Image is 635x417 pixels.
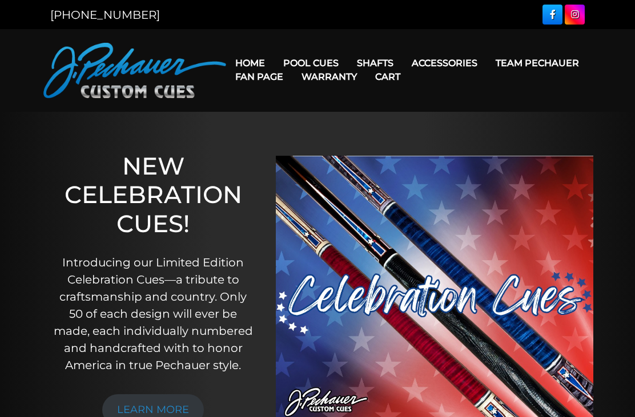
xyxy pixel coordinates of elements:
[403,48,487,78] a: Accessories
[226,48,274,78] a: Home
[487,48,588,78] a: Team Pechauer
[226,62,292,91] a: Fan Page
[50,8,160,22] a: [PHONE_NUMBER]
[274,48,348,78] a: Pool Cues
[53,254,252,374] p: Introducing our Limited Edition Celebration Cues—a tribute to craftsmanship and country. Only 50 ...
[366,62,409,91] a: Cart
[53,152,252,238] h1: NEW CELEBRATION CUES!
[292,62,366,91] a: Warranty
[43,43,226,98] img: Pechauer Custom Cues
[348,48,403,78] a: Shafts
